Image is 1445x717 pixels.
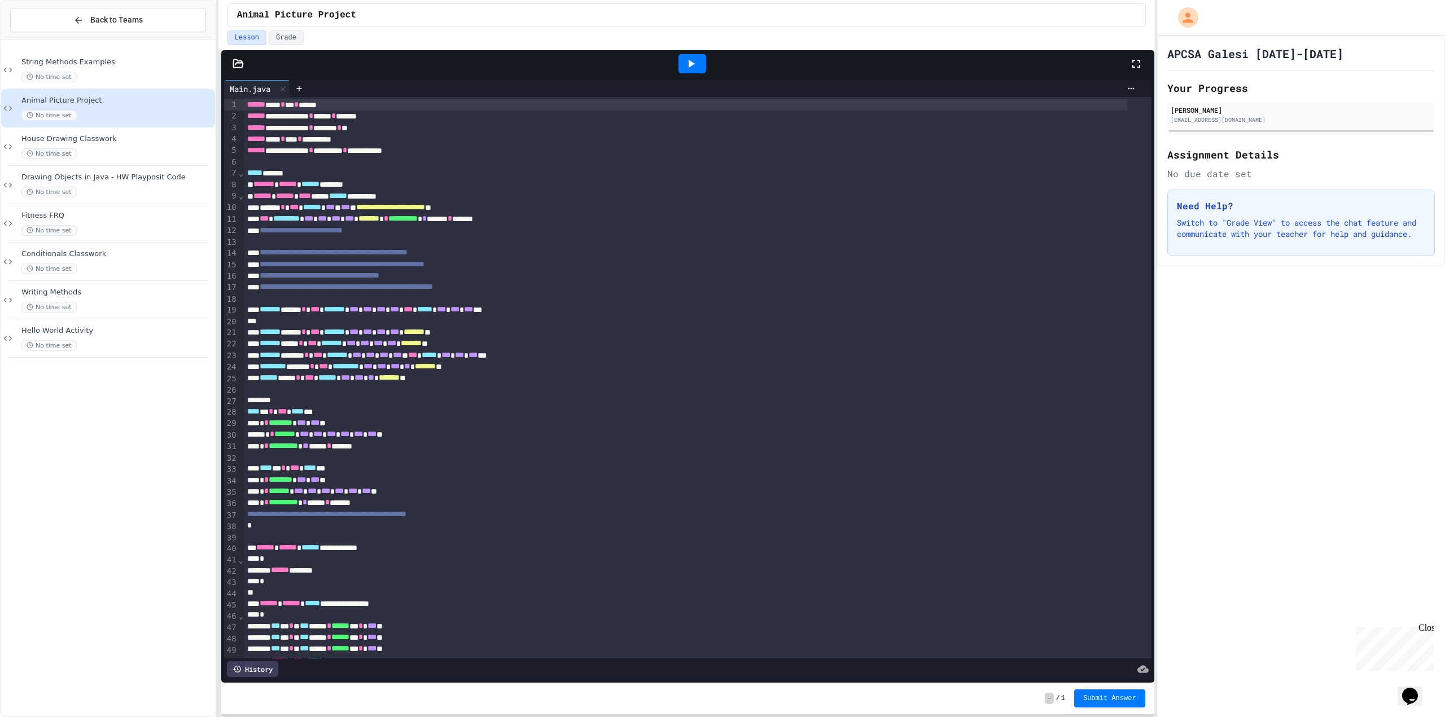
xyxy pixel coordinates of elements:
div: 32 [224,453,238,464]
h2: Assignment Details [1167,147,1435,162]
span: Fold line [238,612,244,621]
div: 1 [224,99,238,111]
span: Fitness FRQ [21,211,213,221]
span: Conditionals Classwork [21,249,213,259]
div: 46 [224,611,238,622]
div: Main.java [224,83,276,95]
iframe: chat widget [1398,672,1434,706]
span: Fold line [238,191,244,200]
div: History [227,661,278,677]
div: 23 [224,350,238,362]
div: 4 [224,134,238,145]
div: 31 [224,441,238,452]
div: 22 [224,338,238,350]
div: Main.java [224,80,290,97]
span: Hello World Activity [21,326,213,336]
div: 9 [224,191,238,202]
div: 8 [224,179,238,191]
div: 44 [224,588,238,600]
div: No due date set [1167,167,1435,181]
div: 6 [224,157,238,168]
div: 40 [224,543,238,555]
div: 27 [224,396,238,407]
span: 1 [1061,694,1065,703]
span: No time set [21,110,77,121]
div: 45 [224,600,238,611]
div: 13 [224,237,238,248]
div: 50 [224,657,238,668]
div: 48 [224,634,238,645]
div: 15 [224,259,238,271]
span: Back to Teams [90,14,143,26]
div: 20 [224,316,238,328]
h2: Your Progress [1167,80,1435,96]
div: [EMAIL_ADDRESS][DOMAIN_NAME] [1171,116,1431,124]
iframe: chat widget [1351,623,1434,671]
span: Drawing Objects in Java - HW Playposit Code [21,173,213,182]
span: Animal Picture Project [237,8,356,22]
div: 47 [224,622,238,634]
div: 16 [224,271,238,282]
div: My Account [1166,5,1201,30]
button: Grade [269,30,304,45]
div: 35 [224,487,238,498]
div: 7 [224,168,238,179]
div: 10 [224,202,238,213]
span: Fold line [238,556,244,565]
div: 2 [224,111,238,122]
div: 36 [224,498,238,509]
div: 49 [224,645,238,656]
span: House Drawing Classwork [21,134,213,144]
button: Submit Answer [1074,689,1145,707]
div: 14 [224,248,238,259]
span: - [1045,693,1053,704]
span: No time set [21,225,77,236]
div: Chat with us now!Close [5,5,78,72]
div: 3 [224,122,238,134]
p: Switch to "Grade View" to access the chat feature and communicate with your teacher for help and ... [1177,217,1425,240]
div: 33 [224,464,238,475]
div: [PERSON_NAME] [1171,105,1431,115]
div: 30 [224,430,238,441]
span: No time set [21,72,77,82]
div: 12 [224,225,238,236]
div: 24 [224,362,238,373]
div: 17 [224,282,238,293]
span: Animal Picture Project [21,96,213,105]
div: 39 [224,533,238,544]
div: 21 [224,327,238,338]
button: Back to Teams [10,8,206,32]
span: Writing Methods [21,288,213,297]
div: 38 [224,521,238,533]
div: 19 [224,305,238,316]
span: Fold line [238,169,244,178]
div: 25 [224,373,238,385]
div: 26 [224,385,238,396]
div: 29 [224,418,238,429]
div: 5 [224,145,238,156]
div: 28 [224,407,238,418]
button: Lesson [227,30,266,45]
div: 18 [224,294,238,305]
div: 34 [224,476,238,487]
div: 11 [224,214,238,225]
span: No time set [21,148,77,159]
span: Submit Answer [1083,694,1136,703]
h3: Need Help? [1177,199,1425,213]
div: 42 [224,566,238,577]
span: No time set [21,340,77,351]
div: 41 [224,555,238,566]
span: / [1056,694,1060,703]
span: No time set [21,263,77,274]
h1: APCSA Galesi [DATE]-[DATE] [1167,46,1343,61]
span: String Methods Examples [21,58,213,67]
span: No time set [21,187,77,197]
div: 37 [224,510,238,521]
span: No time set [21,302,77,313]
div: 43 [224,577,238,588]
